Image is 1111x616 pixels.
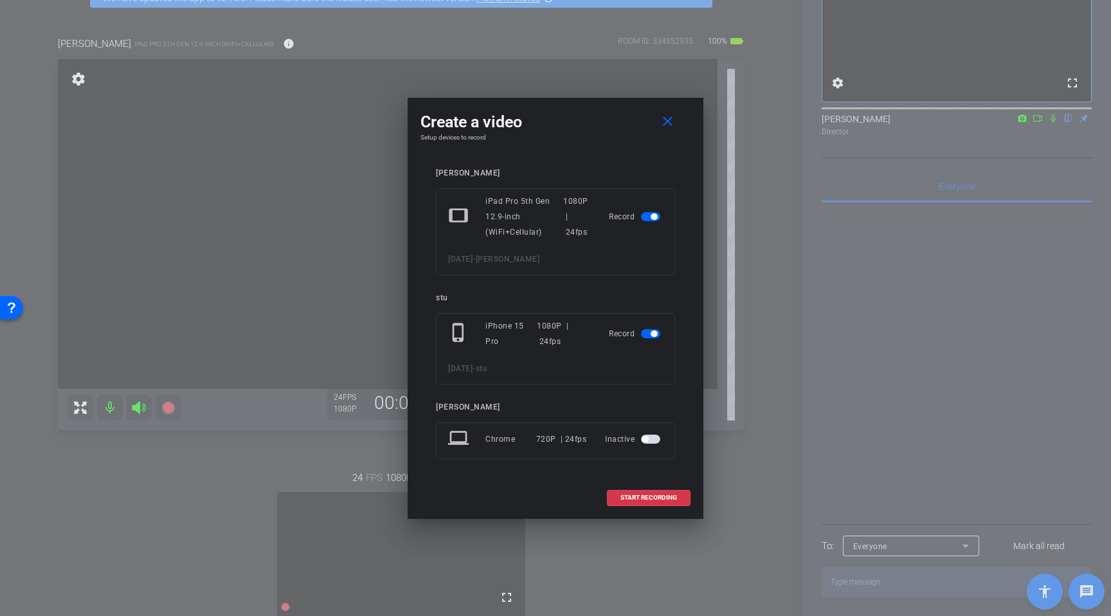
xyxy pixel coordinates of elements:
h4: Setup devices to record [420,134,691,141]
span: [PERSON_NAME] [476,255,540,264]
div: stu [436,293,675,303]
div: Chrome [485,428,536,451]
div: Inactive [605,428,663,451]
div: 720P | 24fps [536,428,587,451]
div: Create a video [420,111,691,134]
div: [PERSON_NAME] [436,403,675,412]
span: - [473,364,476,373]
mat-icon: close [660,114,676,130]
span: [DATE] [448,255,473,264]
mat-icon: phone_iphone [448,322,471,345]
div: iPhone 15 Pro [485,318,537,349]
span: [DATE] [448,364,473,373]
div: [PERSON_NAME] [436,168,675,178]
button: START RECORDING [607,490,691,506]
mat-icon: laptop [448,428,471,451]
span: START RECORDING [620,494,677,501]
span: - [473,255,476,264]
div: Record [609,194,663,240]
div: 1080P | 24fps [537,318,590,349]
span: stu [476,364,488,373]
div: 1080P | 24fps [563,194,590,240]
div: iPad Pro 5th Gen 12.9-inch (WiFi+Cellular) [485,194,563,240]
mat-icon: tablet [448,205,471,228]
div: Record [609,318,663,349]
